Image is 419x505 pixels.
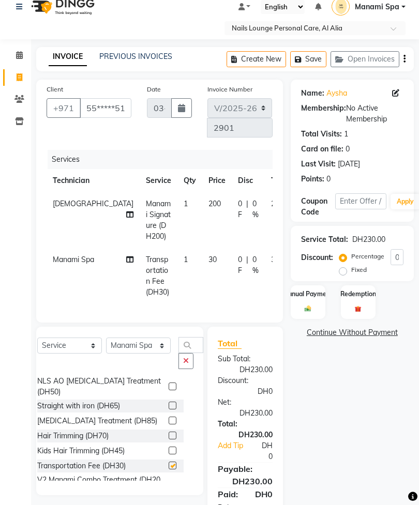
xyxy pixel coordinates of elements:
div: [DATE] [338,159,360,170]
a: INVOICE [49,48,87,66]
div: 0 [346,144,350,155]
div: Discount: [301,252,333,263]
div: 0 [326,174,331,185]
input: Enter Offer / Coupon Code [335,193,386,209]
div: Discount: [210,375,280,386]
span: [DEMOGRAPHIC_DATA] [53,199,133,208]
div: Sub Total: [210,354,280,364]
div: Points: [301,174,324,185]
div: Paid: [210,488,246,500]
th: Total [265,169,295,192]
div: DH230.00 [352,234,385,245]
div: No Active Membership [301,103,403,125]
label: Percentage [351,252,384,261]
div: Hair Trimming (DH70) [37,431,109,441]
div: Name: [301,88,324,99]
div: Transportation Fee (DH30) [37,461,126,471]
div: DH0 [246,488,280,500]
th: Price [202,169,232,192]
div: NLS AO [MEDICAL_DATA] Treatment (DH50) [37,376,164,397]
div: Services [48,150,280,169]
label: Redemption [340,289,376,299]
div: V2 Manami Combo Treatment (DH205) [37,475,164,496]
input: Search or Scan [178,337,203,353]
label: Manual Payment [283,289,333,299]
span: Manami Signature (DH200) [146,199,171,241]
div: [MEDICAL_DATA] Treatment (DH85) [37,416,157,426]
th: Technician [47,169,140,192]
span: Total [218,338,242,349]
span: 1 [184,199,188,208]
th: Qty [177,169,202,192]
input: Search by Name/Mobile/Email/Code [80,98,131,118]
div: DH0 [251,440,280,462]
span: 1 [184,255,188,264]
a: Add Tip [210,440,251,462]
label: Client [47,85,63,94]
button: Create New [227,51,286,67]
div: Last Visit: [301,159,336,170]
span: | [246,198,248,220]
div: Service Total: [301,234,348,245]
th: Disc [232,169,265,192]
div: Straight with iron (DH65) [37,401,120,411]
label: Date [147,85,161,94]
div: Net: [210,397,280,408]
div: DH230.00 [210,364,280,375]
div: 1 [344,129,348,140]
span: 0 F [238,254,242,276]
span: 30 [208,255,217,264]
div: DH230.00 [210,408,280,419]
a: Continue Without Payment [293,327,412,338]
span: 0 % [252,198,259,220]
img: _gift.svg [353,305,363,313]
button: +971 [47,98,81,118]
span: 0 % [252,254,259,276]
th: Service [140,169,177,192]
span: Manami Spa [53,255,94,264]
div: Payable: [210,463,280,475]
span: 200 [208,199,221,208]
div: Kids Hair Trimming (DH45) [37,446,125,456]
div: Card on file: [301,144,343,155]
a: Aysha [326,88,347,99]
label: Fixed [351,265,367,274]
a: PREVIOUS INVOICES [99,52,172,61]
span: Transportation Fee (DH30) [146,255,169,297]
div: Coupon Code [301,196,335,218]
div: Total: [210,419,280,430]
label: Invoice Number [207,85,252,94]
div: Membership: [301,103,346,125]
span: 30 [271,255,279,264]
span: Manami Spa [355,2,399,12]
div: DH230.00 [210,430,280,440]
img: _cash.svg [303,305,313,312]
div: DH230.00 [210,475,280,487]
div: Total Visits: [301,129,342,140]
button: Open Invoices [331,51,399,67]
span: 0 F [238,198,242,220]
span: | [246,254,248,276]
span: 200 [271,199,283,208]
button: Save [290,51,326,67]
div: DH0 [210,386,280,397]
